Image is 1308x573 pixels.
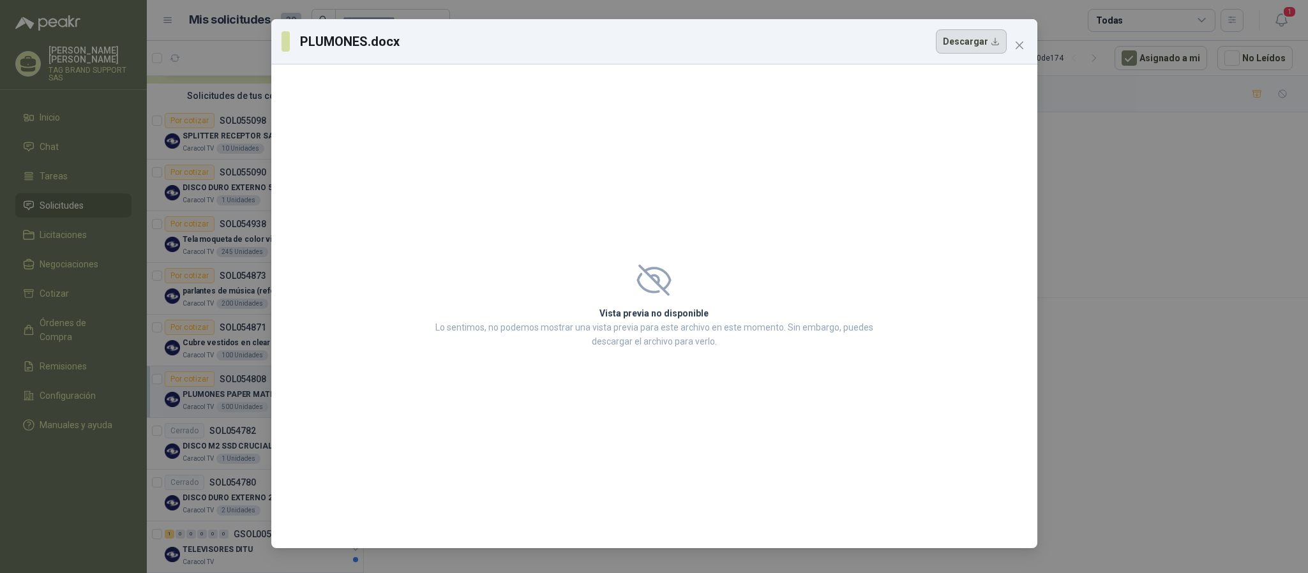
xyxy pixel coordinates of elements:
[1014,40,1025,50] span: close
[936,29,1007,54] button: Descargar
[432,306,877,320] h2: Vista previa no disponible
[1009,35,1030,56] button: Close
[432,320,877,348] p: Lo sentimos, no podemos mostrar una vista previa para este archivo en este momento. Sin embargo, ...
[300,32,402,51] h3: PLUMONES.docx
